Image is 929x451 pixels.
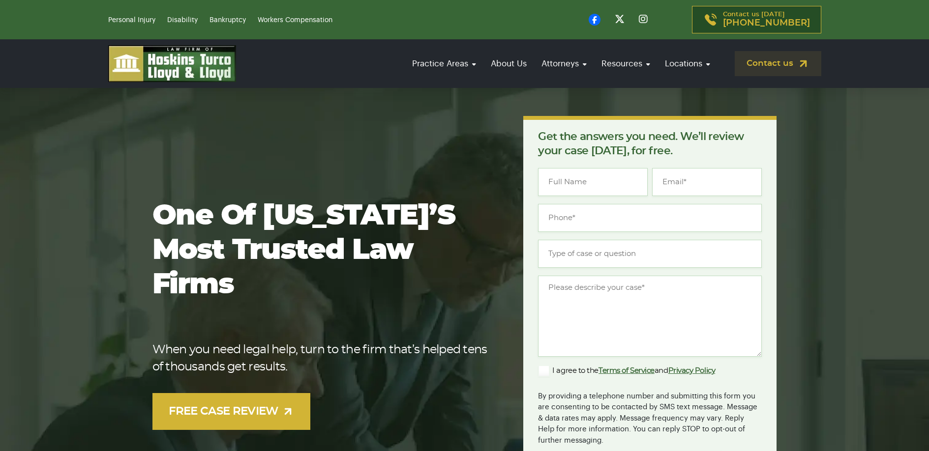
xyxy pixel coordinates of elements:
a: Privacy Policy [668,367,716,374]
a: Practice Areas [407,50,481,78]
img: arrow-up-right-light.svg [282,405,294,418]
a: Workers Compensation [258,17,332,24]
a: Contact us [DATE][PHONE_NUMBER] [692,6,821,33]
input: Phone* [538,204,762,232]
a: FREE CASE REVIEW [152,393,311,430]
input: Full Name [538,168,648,196]
img: logo [108,45,236,82]
a: Attorneys [537,50,592,78]
input: Email* [652,168,762,196]
p: Get the answers you need. We’ll review your case [DATE], for free. [538,130,762,158]
a: About Us [486,50,532,78]
a: Contact us [735,51,821,76]
input: Type of case or question [538,240,762,268]
a: Locations [660,50,715,78]
p: When you need legal help, turn to the firm that’s helped tens of thousands get results. [152,341,492,376]
span: [PHONE_NUMBER] [723,18,810,28]
a: Resources [597,50,655,78]
a: Disability [167,17,198,24]
p: Contact us [DATE] [723,11,810,28]
label: I agree to the and [538,365,715,377]
a: Terms of Service [599,367,655,374]
div: By providing a telephone number and submitting this form you are consenting to be contacted by SM... [538,385,762,447]
h1: One of [US_STATE]’s most trusted law firms [152,199,492,302]
a: Personal Injury [108,17,155,24]
a: Bankruptcy [210,17,246,24]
